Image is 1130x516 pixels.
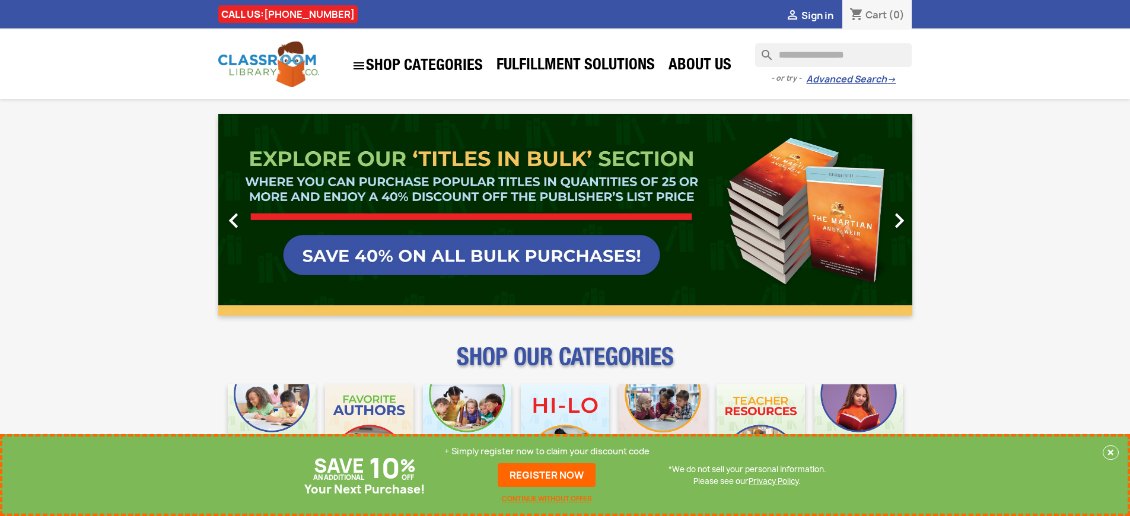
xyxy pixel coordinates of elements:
ul: Carousel container [218,114,912,316]
i:  [884,206,914,235]
input: Search [755,43,912,67]
a:  Sign in [785,9,833,22]
div: CALL US: [218,5,358,23]
img: CLC_Dyslexia_Mobile.jpg [814,384,903,473]
img: CLC_Phonics_And_Decodables_Mobile.jpg [423,384,511,473]
img: CLC_Fiction_Nonfiction_Mobile.jpg [619,384,707,473]
span: Cart [865,8,887,21]
a: About Us [663,55,737,78]
p: SHOP OUR CATEGORIES [218,353,912,375]
a: Fulfillment Solutions [491,55,661,78]
a: Previous [218,114,323,316]
span: (0) [889,8,905,21]
i: shopping_cart [849,8,864,23]
span: - or try - [771,72,806,84]
i: search [755,43,769,58]
a: [PHONE_NUMBER] [264,8,355,21]
img: CLC_Teacher_Resources_Mobile.jpg [717,384,805,473]
a: Advanced Search→ [806,74,896,85]
a: Next [808,114,912,316]
i:  [219,206,249,235]
span: Sign in [801,9,833,22]
i:  [352,59,366,73]
img: CLC_HiLo_Mobile.jpg [521,384,609,473]
img: CLC_Bulk_Mobile.jpg [228,384,316,473]
a: SHOP CATEGORIES [346,53,489,79]
i:  [785,9,800,23]
span: → [887,74,896,85]
img: Classroom Library Company [218,42,319,87]
img: CLC_Favorite_Authors_Mobile.jpg [325,384,413,473]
